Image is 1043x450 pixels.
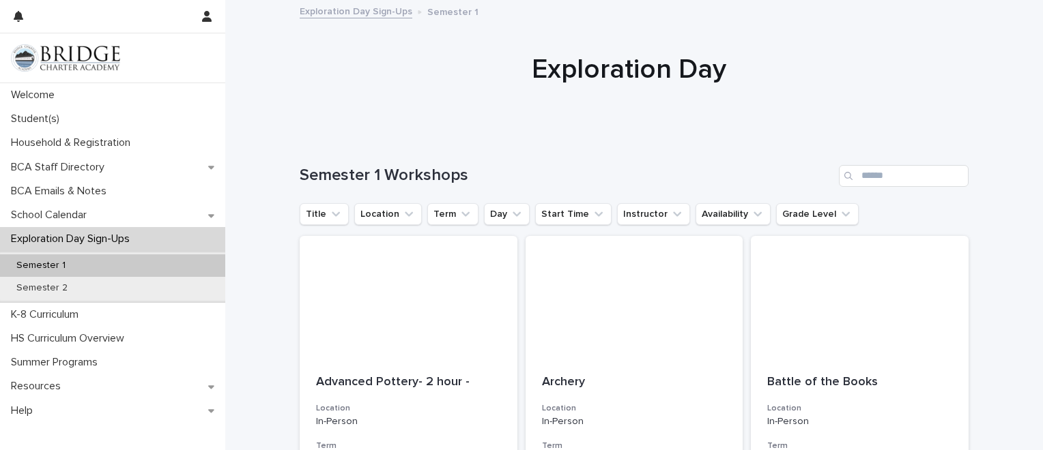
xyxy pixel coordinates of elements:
[484,203,530,225] button: Day
[316,403,501,414] h3: Location
[767,416,952,427] p: In-Person
[617,203,690,225] button: Instructor
[5,112,70,125] p: Student(s)
[5,404,44,417] p: Help
[5,209,98,222] p: School Calendar
[5,136,141,149] p: Household & Registration
[839,165,969,187] input: Search
[5,356,109,369] p: Summer Programs
[535,203,612,225] button: Start Time
[300,203,349,225] button: Title
[5,185,117,198] p: BCA Emails & Notes
[696,203,771,225] button: Availability
[776,203,859,225] button: Grade Level
[542,375,727,390] p: Archery
[316,375,501,390] p: Advanced Pottery- 2 hour -
[767,403,952,414] h3: Location
[5,332,135,345] p: HS Curriculum Overview
[542,403,727,414] h3: Location
[427,203,478,225] button: Term
[5,232,141,245] p: Exploration Day Sign-Ups
[5,260,76,271] p: Semester 1
[300,3,412,18] a: Exploration Day Sign-Ups
[5,308,89,321] p: K-8 Curriculum
[542,416,727,427] p: In-Person
[354,203,422,225] button: Location
[427,3,478,18] p: Semester 1
[767,375,952,390] p: Battle of the Books
[11,44,120,72] img: V1C1m3IdTEidaUdm9Hs0
[300,166,833,185] h1: Semester 1 Workshops
[5,282,78,294] p: Semester 2
[5,161,115,174] p: BCA Staff Directory
[294,53,963,86] h1: Exploration Day
[316,416,501,427] p: In-Person
[5,89,66,102] p: Welcome
[5,380,72,393] p: Resources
